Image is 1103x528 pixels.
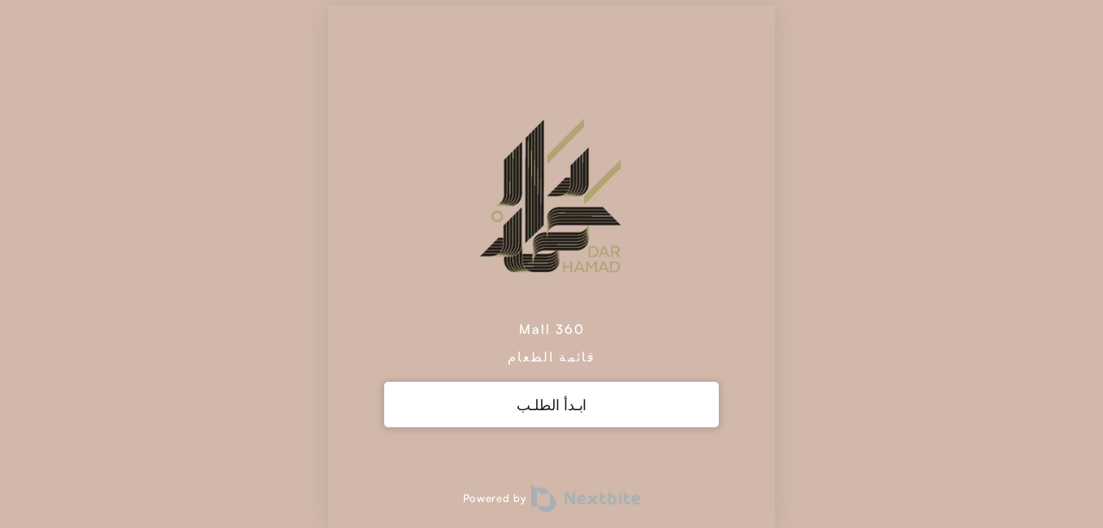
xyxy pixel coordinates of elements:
div: 360 Mall [519,321,585,337]
img: logo.png [531,484,641,513]
div: Powered by [328,484,775,513]
div: قائمة الطعام [508,348,595,365]
div: ابـدأ الطلـب [384,382,720,427]
img: 73b82443~~~getlstd-property-photo2234.png [453,106,651,309]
